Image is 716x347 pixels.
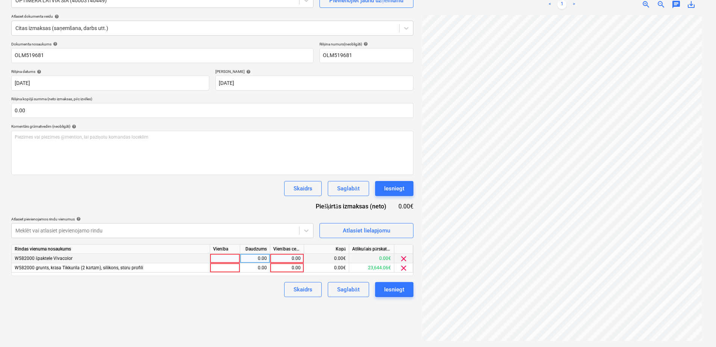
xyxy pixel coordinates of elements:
[304,263,349,273] div: 0.00€
[304,244,349,254] div: Kopā
[349,263,394,273] div: 23,644.06€
[337,184,359,193] div: Saglabāt
[215,69,413,74] div: [PERSON_NAME]
[328,181,369,196] button: Saglabāt
[678,311,716,347] iframe: Chat Widget
[319,48,413,63] input: Rēķina numurs
[349,254,394,263] div: 0.00€
[243,254,267,263] div: 0.00
[319,42,413,47] div: Rēķina numurs (neobligāti)
[11,14,413,19] div: Atlasiet dokumenta veidu
[215,75,413,91] input: Izpildes datums nav norādīts
[337,285,359,294] div: Saglabāt
[11,124,413,129] div: Komentārs grāmatvedim (neobligāti)
[304,254,349,263] div: 0.00€
[15,265,143,270] span: W582000 grunts, krāsa Tikkurila (2 kārtām), silikons, stūru profili
[35,69,41,74] span: help
[384,285,404,294] div: Iesniegt
[319,223,413,238] button: Atlasiet lielapjomu
[273,254,301,263] div: 0.00
[70,124,76,129] span: help
[362,42,368,46] span: help
[53,14,59,19] span: help
[284,282,322,297] button: Skaidrs
[343,226,390,235] div: Atlasiet lielapjomu
[51,42,58,46] span: help
[11,42,313,47] div: Dokumenta nosaukums
[270,244,304,254] div: Vienības cena
[294,184,312,193] div: Skaidrs
[245,69,251,74] span: help
[11,97,413,103] p: Rēķina kopējā summa (neto izmaksas, pēc izvēles)
[349,244,394,254] div: Atlikušais pārskatītais budžets
[399,254,408,263] span: clear
[384,184,404,193] div: Iesniegt
[375,282,413,297] button: Iesniegt
[310,202,398,211] div: Piešķirtās izmaksas (neto)
[399,264,408,273] span: clear
[210,244,240,254] div: Vienība
[11,217,313,222] div: Atlasiet pievienojamos rindu vienumus
[294,285,312,294] div: Skaidrs
[12,244,210,254] div: Rindas vienuma nosaukums
[284,181,322,196] button: Skaidrs
[11,103,413,118] input: Rēķina kopējā summa (neto izmaksas, pēc izvēles)
[240,244,270,254] div: Daudzums
[273,263,301,273] div: 0.00
[11,75,209,91] input: Rēķina datums nav norādīts
[11,69,209,74] div: Rēķina datums
[11,48,313,63] input: Dokumenta nosaukums
[15,256,73,261] span: W582000 špaktele Vivacolor
[243,263,267,273] div: 0.00
[75,217,81,221] span: help
[375,181,413,196] button: Iesniegt
[328,282,369,297] button: Saglabāt
[398,202,413,211] div: 0.00€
